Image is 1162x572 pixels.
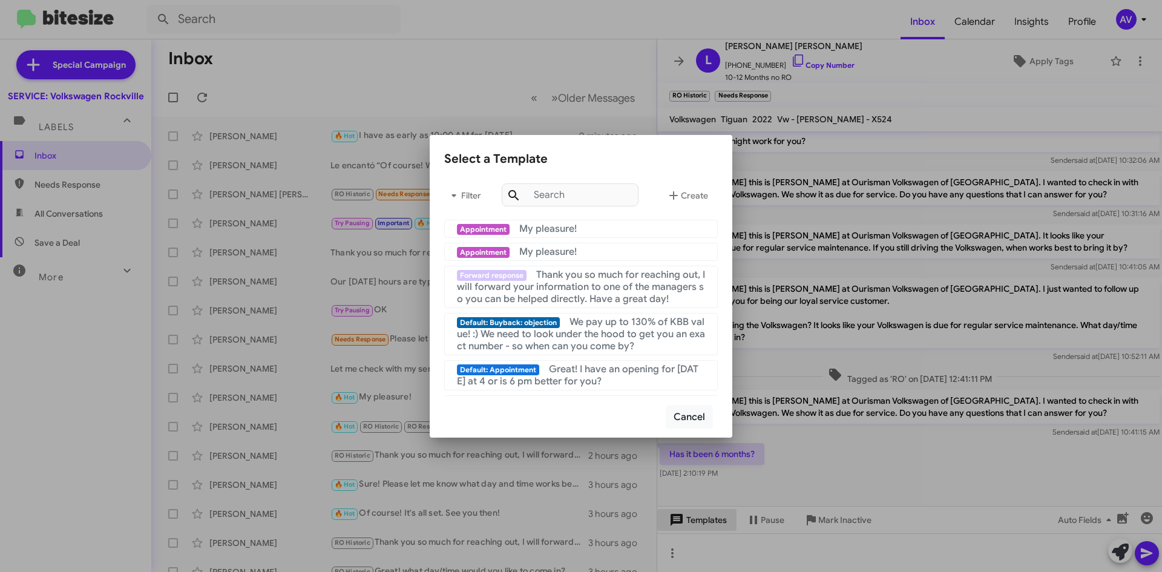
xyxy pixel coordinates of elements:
[502,183,638,206] input: Search
[457,316,705,352] span: We pay up to 130% of KBB value! :) We need to look under the hood to get you an exact number - so...
[444,181,483,210] button: Filter
[457,224,510,235] span: Appointment
[657,181,718,210] button: Create
[444,150,718,169] div: Select a Template
[457,364,539,375] span: Default: Appointment
[519,246,577,258] span: My pleasure!
[519,223,577,235] span: My pleasure!
[666,185,708,206] span: Create
[457,317,560,328] span: Default: Buyback: objection
[666,406,713,429] button: Cancel
[457,269,705,305] span: Thank you so much for reaching out, I will forward your information to one of the managers so you...
[444,185,483,206] span: Filter
[457,247,510,258] span: Appointment
[457,270,527,281] span: Forward response
[457,363,698,387] span: Great! I have an opening for [DATE] at 4 or is 6 pm better for you?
